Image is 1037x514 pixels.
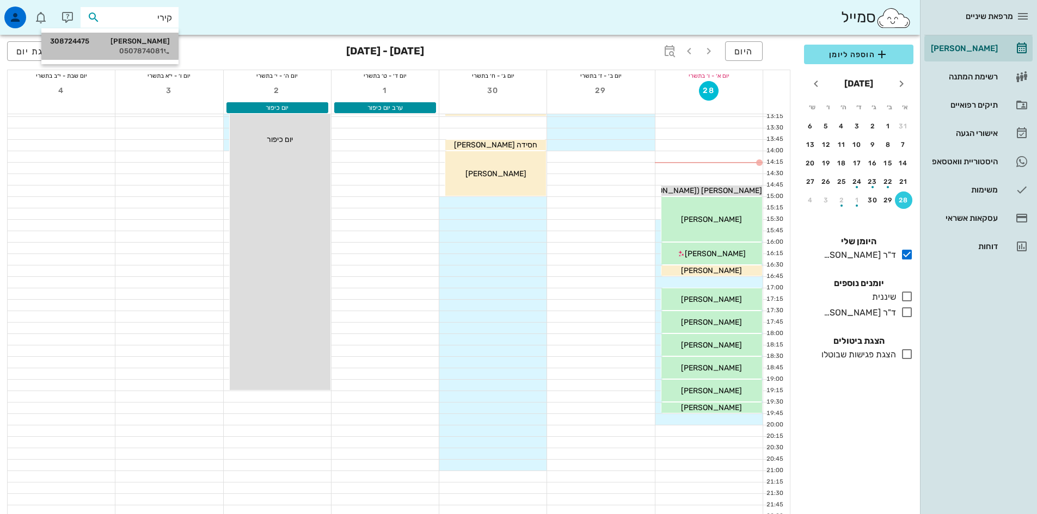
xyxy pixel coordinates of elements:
button: 3 [159,81,179,101]
div: 17:00 [763,283,786,293]
div: 20 [802,159,819,167]
div: יום שבת - י״ב בתשרי [8,70,115,81]
th: ש׳ [805,98,819,116]
div: 21 [895,178,912,185]
div: 1 [880,122,897,130]
span: ערב יום כיפור [367,104,403,112]
div: 17:15 [763,295,786,304]
div: משימות [929,185,998,194]
div: 1 [849,196,866,204]
span: [PERSON_NAME] [681,215,742,224]
button: 6 [802,117,819,135]
h4: הצגת ביטולים [804,335,913,348]
th: ג׳ [867,98,881,116]
a: היסטוריית וואטסאפ [924,148,1033,175]
span: [PERSON_NAME] [681,386,742,395]
th: ב׳ [882,98,897,116]
div: תיקים רפואיים [929,101,998,109]
div: ד"ר [PERSON_NAME] [819,249,896,262]
span: 30 [483,86,503,95]
h3: [DATE] - [DATE] [346,41,424,63]
span: 28 [699,86,718,95]
span: 3 [159,86,179,95]
button: 28 [699,81,719,101]
div: ד"ר [PERSON_NAME] [819,306,896,319]
span: היום [734,46,753,57]
button: 30 [483,81,503,101]
div: יום ב׳ - ז׳ בתשרי [547,70,654,81]
div: 19:30 [763,398,786,407]
div: 19 [818,159,835,167]
button: 20 [802,154,819,172]
button: 15 [880,154,897,172]
div: 9 [864,141,881,148]
button: 7 [895,136,912,153]
button: 29 [880,191,897,209]
div: 18:45 [763,363,786,373]
span: [PERSON_NAME] [681,403,742,412]
button: היום [725,41,763,61]
div: יום ה׳ - י׳ בתשרי [224,70,331,81]
div: 20:30 [763,443,786,453]
button: 19 [818,154,835,172]
div: [PERSON_NAME] [50,37,170,46]
div: 31 [895,122,912,130]
div: 15:30 [763,215,786,224]
span: [PERSON_NAME] [681,295,742,304]
th: א׳ [898,98,912,116]
div: 14:30 [763,169,786,178]
button: 1 [376,81,395,101]
button: 25 [833,173,850,190]
div: 13 [802,141,819,148]
div: 19:00 [763,375,786,384]
div: 11 [833,141,850,148]
div: שיננית [868,290,896,304]
button: 4 [52,81,71,101]
button: 16 [864,154,881,172]
img: SmileCloud logo [876,7,911,29]
button: 29 [591,81,611,101]
div: 15:15 [763,203,786,213]
div: עסקאות אשראי [929,214,998,222]
span: 29 [591,86,611,95]
button: 21 [895,173,912,190]
button: 8 [880,136,897,153]
button: [DATE] [840,73,878,95]
span: יום כיפור [267,135,293,144]
button: חודש הבא [806,74,826,94]
div: 13:15 [763,112,786,121]
div: 27 [802,178,819,185]
div: 15 [880,159,897,167]
div: אישורי הגעה [929,129,998,138]
div: 16 [864,159,881,167]
span: 1 [376,86,395,95]
div: 10 [849,141,866,148]
button: תצוגת יום [7,41,68,61]
div: יום ד׳ - ט׳ בתשרי [332,70,439,81]
span: הוספה ליומן [813,48,905,61]
div: 2 [833,196,850,204]
th: ה׳ [836,98,850,116]
div: 8 [880,141,897,148]
div: 24 [849,178,866,185]
span: 308724475 [50,37,89,46]
div: [PERSON_NAME] [929,44,998,53]
div: יום ג׳ - ח׳ בתשרי [439,70,547,81]
div: 17 [849,159,866,167]
div: 4 [833,122,850,130]
div: רשימת המתנה [929,72,998,81]
div: 20:00 [763,420,786,430]
div: 15:45 [763,226,786,236]
a: תיקים רפואיים [924,92,1033,118]
a: דוחות [924,233,1033,259]
div: 0507874081 [50,47,170,55]
div: 25 [833,178,850,185]
span: [PERSON_NAME] [681,340,742,350]
div: 13:45 [763,135,786,144]
div: 14:00 [763,146,786,156]
div: 14:15 [763,158,786,167]
button: 14 [895,154,912,172]
button: 30 [864,191,881,209]
span: 2 [267,86,287,95]
div: דוחות [929,242,998,251]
